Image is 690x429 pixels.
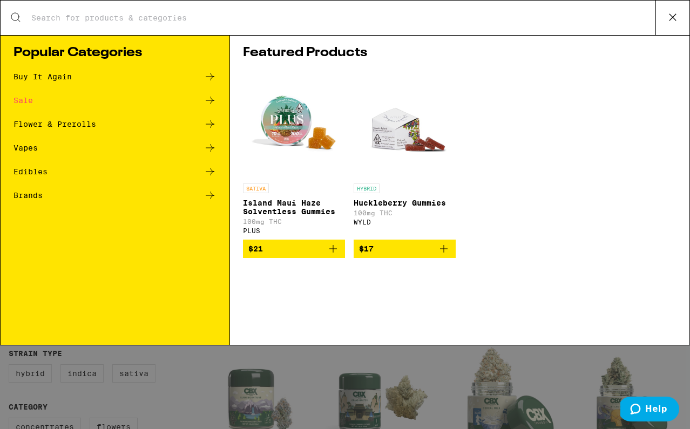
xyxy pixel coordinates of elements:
a: Vapes [13,141,217,154]
span: $21 [248,244,263,253]
input: Search for products & categories [31,13,655,23]
div: WYLD [354,219,456,226]
p: Island Maui Haze Solventless Gummies [243,199,345,216]
button: Add to bag [243,240,345,258]
a: Open page for Island Maui Haze Solventless Gummies from PLUS [243,70,345,240]
p: Huckleberry Gummies [354,199,456,207]
div: Brands [13,192,43,199]
img: PLUS - Island Maui Haze Solventless Gummies [243,70,345,178]
a: Sale [13,94,217,107]
p: SATIVA [243,183,269,193]
h1: Featured Products [243,46,677,59]
h1: Popular Categories [13,46,217,59]
button: Add to bag [354,240,456,258]
div: Sale [13,97,33,104]
a: Flower & Prerolls [13,118,217,131]
div: Vapes [13,144,38,152]
div: Buy It Again [13,73,72,80]
span: $17 [359,244,374,253]
a: Open page for Huckleberry Gummies from WYLD [354,70,456,240]
iframe: Opens a widget where you can find more information [620,397,679,424]
div: PLUS [243,227,345,234]
a: Buy It Again [13,70,217,83]
p: 100mg THC [354,209,456,216]
img: WYLD - Huckleberry Gummies [354,70,456,178]
p: HYBRID [354,183,380,193]
a: Brands [13,189,217,202]
p: 100mg THC [243,218,345,225]
a: Edibles [13,165,217,178]
div: Flower & Prerolls [13,120,96,128]
div: Edibles [13,168,48,175]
